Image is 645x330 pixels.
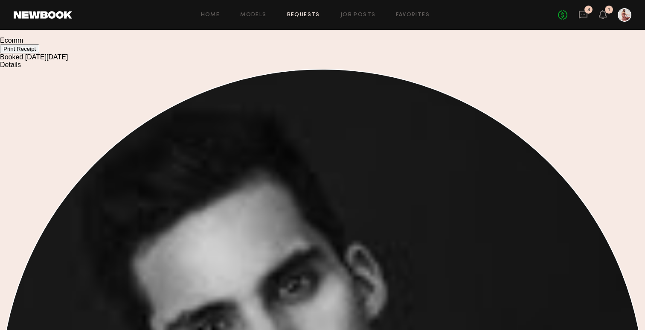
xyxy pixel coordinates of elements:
a: Models [240,12,266,18]
a: 4 [578,10,588,20]
a: Requests [287,12,320,18]
div: 4 [587,8,590,12]
a: Home [201,12,220,18]
a: Favorites [396,12,430,18]
div: Print Receipt [3,46,36,52]
div: 1 [608,8,610,12]
a: Job Posts [340,12,376,18]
